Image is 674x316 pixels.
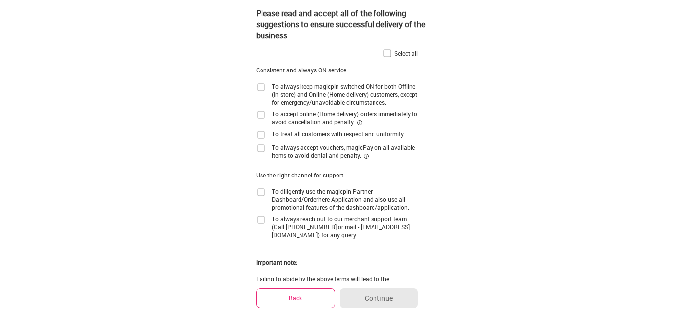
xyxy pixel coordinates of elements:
[256,171,343,179] div: Use the right channel for support
[256,110,266,120] img: home-delivery-unchecked-checkbox-icon.f10e6f61.svg
[363,153,369,159] img: informationCircleBlack.2195f373.svg
[272,187,418,211] div: To diligently use the magicpin Partner Dashboard/Orderhere Application and also use all promotion...
[256,82,266,92] img: home-delivery-unchecked-checkbox-icon.f10e6f61.svg
[256,143,266,153] img: home-delivery-unchecked-checkbox-icon.f10e6f61.svg
[256,130,266,140] img: home-delivery-unchecked-checkbox-icon.f10e6f61.svg
[256,258,297,267] div: Important note:
[256,66,346,74] div: Consistent and always ON service
[272,110,418,126] div: To accept online (Home delivery) orders immediately to avoid cancellation and penalty.
[357,120,363,126] img: informationCircleBlack.2195f373.svg
[272,215,418,239] div: To always reach out to our merchant support team (Call [PHONE_NUMBER] or mail - [EMAIL_ADDRESS][D...
[272,130,405,138] div: To treat all customers with respect and uniformity.
[382,48,392,58] img: home-delivery-unchecked-checkbox-icon.f10e6f61.svg
[256,288,335,308] button: Back
[340,288,418,308] button: Continue
[272,143,418,159] div: To always accept vouchers, magicPay on all available items to avoid denial and penalty.
[256,275,418,290] div: Failing to abide by the above terms will lead to the termination of your association with magicpin
[272,82,418,106] div: To always keep magicpin switched ON for both Offline (In-store) and Online (Home delivery) custom...
[256,215,266,225] img: home-delivery-unchecked-checkbox-icon.f10e6f61.svg
[394,49,418,57] div: Select all
[256,187,266,197] img: home-delivery-unchecked-checkbox-icon.f10e6f61.svg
